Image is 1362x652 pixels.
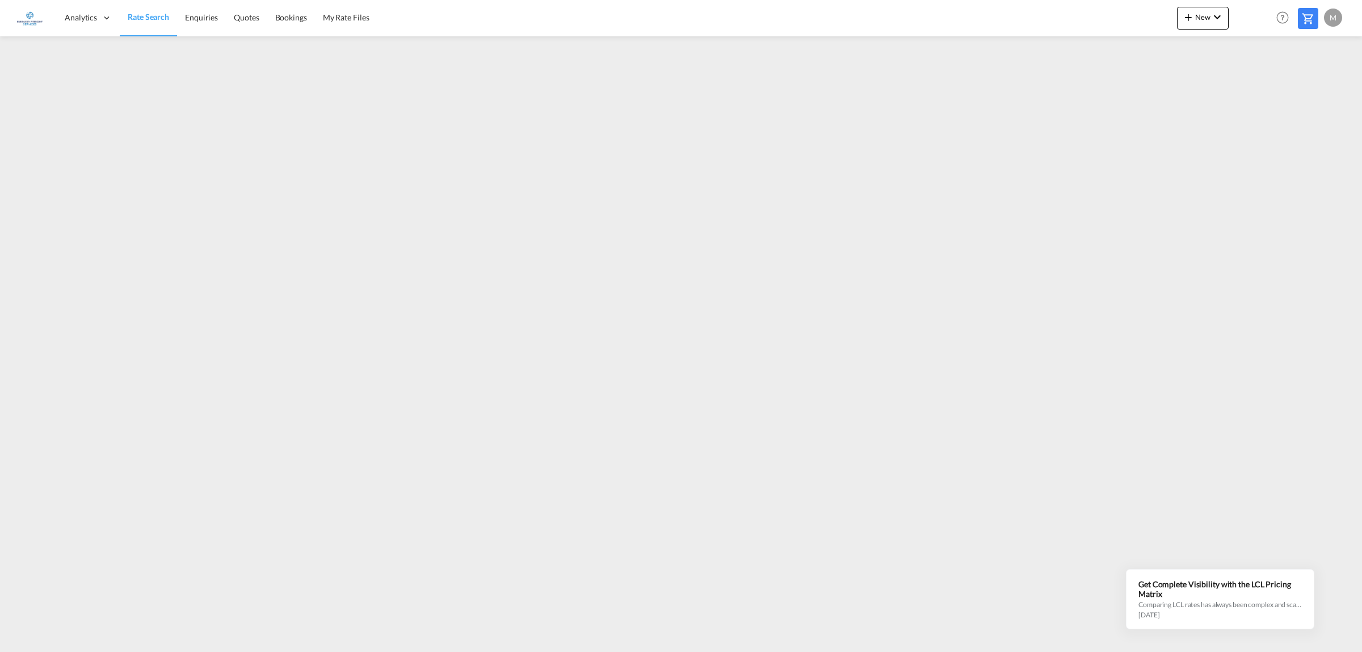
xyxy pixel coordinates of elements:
[275,12,307,22] span: Bookings
[1324,9,1342,27] div: M
[65,12,97,23] span: Analytics
[1177,7,1229,30] button: icon-plus 400-fgNewicon-chevron-down
[1273,8,1292,27] span: Help
[1182,10,1195,24] md-icon: icon-plus 400-fg
[128,12,169,22] span: Rate Search
[1210,10,1224,24] md-icon: icon-chevron-down
[17,5,43,31] img: 4095d310b7c611ef8c2a6321fa84b80e.jpg
[323,12,369,22] span: My Rate Files
[234,12,259,22] span: Quotes
[185,12,218,22] span: Enquiries
[1182,12,1224,22] span: New
[1273,8,1298,28] div: Help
